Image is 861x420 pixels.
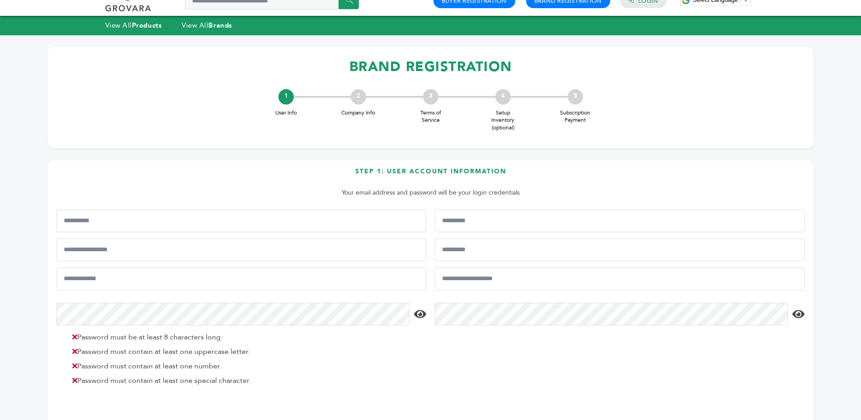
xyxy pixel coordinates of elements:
[68,361,424,372] li: Password must contain at least one number.
[278,89,294,105] div: 1
[56,267,426,290] input: Email Address*
[435,210,805,232] input: Last Name*
[105,21,162,30] a: View AllProducts
[56,239,426,261] input: Mobile Phone Number
[557,109,593,124] span: Subscription Payment
[208,21,232,30] strong: Brands
[68,332,424,343] li: Password must be at least 8 characters long.
[423,89,438,105] div: 3
[340,109,376,117] span: Company Info
[413,109,449,124] span: Terms of Service
[182,21,232,30] a: View AllBrands
[495,89,511,105] div: 4
[56,167,805,183] h3: Step 1: User Account Information
[56,210,426,232] input: First Name*
[435,267,805,290] input: Confirm Email Address*
[435,303,788,325] input: Confirm Password*
[268,109,304,117] span: User Info
[56,303,409,325] input: Password*
[435,239,805,261] input: Job Title*
[351,89,366,105] div: 2
[485,109,521,132] span: Setup Inventory (optional)
[568,89,583,105] div: 5
[68,346,424,357] li: Password must contain at least one uppercase letter.
[132,21,162,30] strong: Products
[61,187,800,198] p: Your email address and password will be your login credentials
[56,53,805,80] h1: BRAND REGISTRATION
[68,375,424,386] li: Password must contain at least one special character.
